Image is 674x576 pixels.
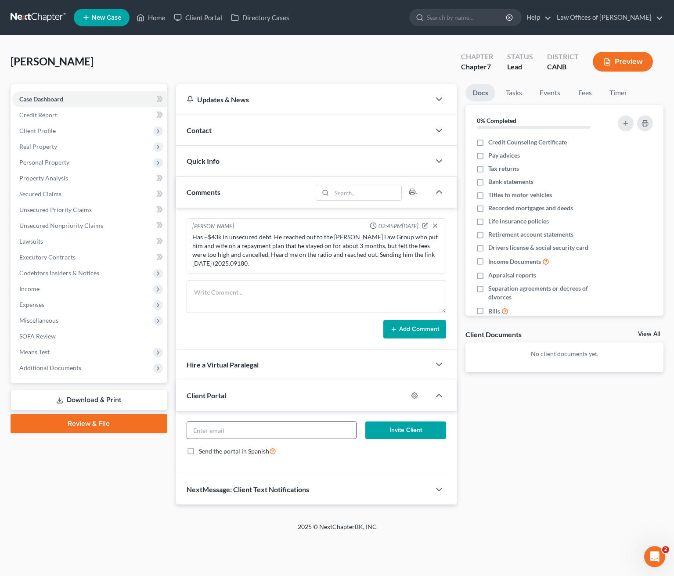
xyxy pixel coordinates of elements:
[488,191,552,199] span: Titles to motor vehicles
[488,217,549,226] span: Life insurance policies
[19,95,63,103] span: Case Dashboard
[11,55,94,68] span: [PERSON_NAME]
[644,546,665,567] iframe: Intercom live chat
[132,10,169,25] a: Home
[488,271,536,280] span: Appraisal reports
[383,320,446,338] button: Add Comment
[547,52,579,62] div: District
[187,157,220,165] span: Quick Info
[19,238,43,245] span: Lawsuits
[662,546,669,553] span: 2
[378,222,418,230] span: 02:45PM[DATE]
[19,206,92,213] span: Unsecured Priority Claims
[87,522,587,538] div: 2025 © NextChapterBK, INC
[465,330,522,339] div: Client Documents
[187,188,220,196] span: Comments
[199,447,269,455] span: Send the portal in Spanish
[593,52,653,72] button: Preview
[19,269,99,277] span: Codebtors Insiders & Notices
[12,202,167,218] a: Unsecured Priority Claims
[488,230,573,239] span: Retirement account statements
[487,62,491,71] span: 7
[488,138,567,147] span: Credit Counseling Certificate
[187,391,226,400] span: Client Portal
[602,84,634,101] a: Timer
[92,14,121,21] span: New Case
[12,107,167,123] a: Credit Report
[169,10,227,25] a: Client Portal
[638,331,660,337] a: View All
[461,62,493,72] div: Chapter
[19,222,103,229] span: Unsecured Nonpriority Claims
[19,190,61,198] span: Secured Claims
[19,332,56,340] span: SOFA Review
[488,284,606,302] span: Separation agreements or decrees of divorces
[12,328,167,344] a: SOFA Review
[461,52,493,62] div: Chapter
[187,485,309,493] span: NextMessage: Client Text Notifications
[488,204,573,212] span: Recorded mortgages and deeds
[507,52,533,62] div: Status
[332,185,402,200] input: Search...
[19,285,40,292] span: Income
[19,174,68,182] span: Property Analysis
[11,390,167,410] a: Download & Print
[12,186,167,202] a: Secured Claims
[571,84,599,101] a: Fees
[488,177,533,186] span: Bank statements
[192,233,440,268] div: Has ~$43k in unsecured debt. He reached out to the [PERSON_NAME] Law Group who put him and wife o...
[507,62,533,72] div: Lead
[11,414,167,433] a: Review & File
[19,301,44,308] span: Expenses
[547,62,579,72] div: CANB
[488,307,500,316] span: Bills
[12,234,167,249] a: Lawsuits
[19,348,50,356] span: Means Test
[522,10,551,25] a: Help
[427,9,507,25] input: Search by name...
[12,170,167,186] a: Property Analysis
[365,421,446,439] button: Invite Client
[187,95,420,104] div: Updates & News
[187,126,212,134] span: Contact
[192,222,234,231] div: [PERSON_NAME]
[12,91,167,107] a: Case Dashboard
[472,349,656,358] p: No client documents yet.
[552,10,663,25] a: Law Offices of [PERSON_NAME]
[12,249,167,265] a: Executory Contracts
[19,253,76,261] span: Executory Contracts
[477,117,516,124] strong: 0% Completed
[19,111,57,119] span: Credit Report
[488,151,520,160] span: Pay advices
[533,84,567,101] a: Events
[227,10,294,25] a: Directory Cases
[19,158,69,166] span: Personal Property
[19,143,57,150] span: Real Property
[499,84,529,101] a: Tasks
[488,243,588,252] span: Drivers license & social security card
[19,127,56,134] span: Client Profile
[488,257,541,266] span: Income Documents
[465,84,495,101] a: Docs
[19,364,81,371] span: Additional Documents
[12,218,167,234] a: Unsecured Nonpriority Claims
[19,317,58,324] span: Miscellaneous
[488,164,519,173] span: Tax returns
[187,422,357,439] input: Enter email
[187,360,259,369] span: Hire a Virtual Paralegal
